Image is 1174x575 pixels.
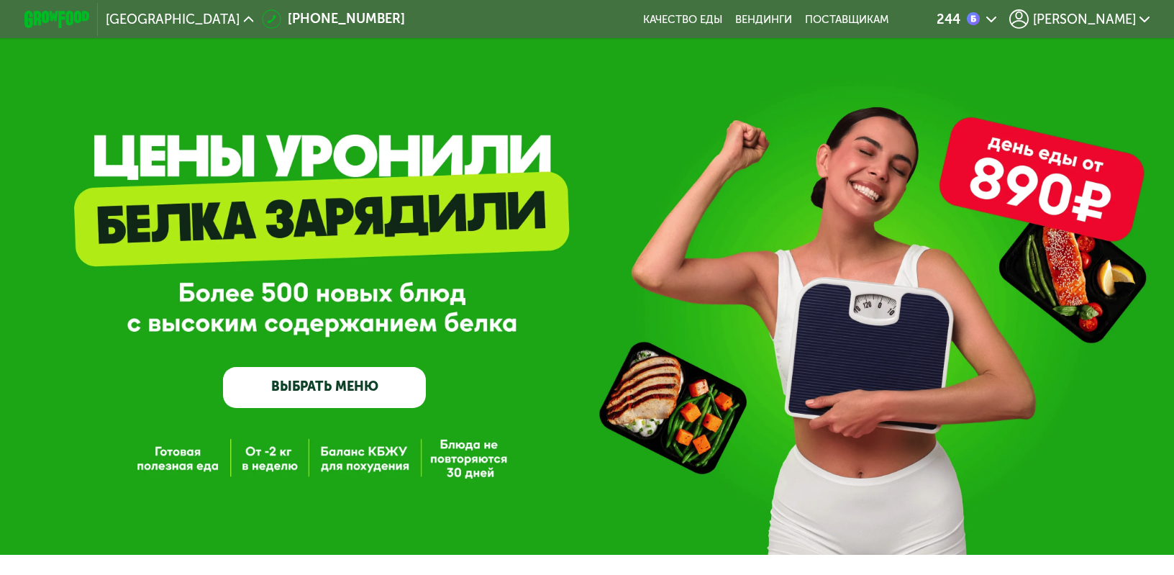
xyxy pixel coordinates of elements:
div: поставщикам [805,13,889,26]
a: Вендинги [735,13,792,26]
div: 244 [937,13,960,26]
span: [PERSON_NAME] [1033,13,1136,26]
span: [GEOGRAPHIC_DATA] [106,13,240,26]
a: ВЫБРАТЬ МЕНЮ [223,367,426,408]
a: Качество еды [643,13,722,26]
a: [PHONE_NUMBER] [262,9,405,29]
